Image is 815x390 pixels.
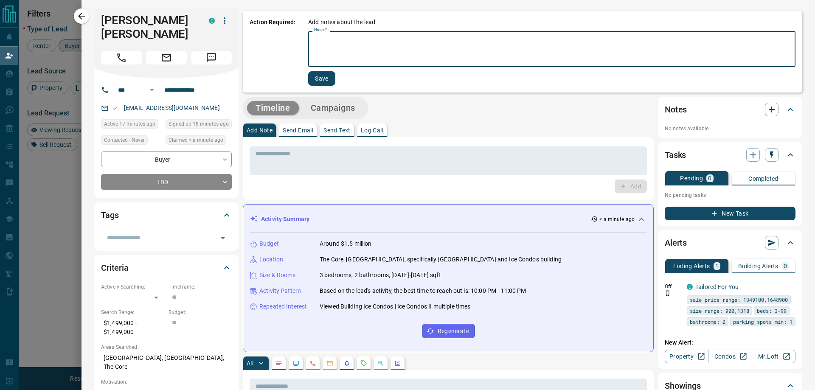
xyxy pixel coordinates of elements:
p: Action Required: [250,18,295,86]
h2: Tasks [665,148,686,162]
span: Email [146,51,187,65]
button: Campaigns [302,101,364,115]
svg: Email Valid [112,105,118,111]
p: Viewed Building Ice Condos | Ice Condos II multiple times [320,302,471,311]
span: Active 17 minutes ago [104,120,155,128]
button: Regenerate [422,324,475,338]
span: Claimed < a minute ago [169,136,223,144]
svg: Calls [309,360,316,367]
p: 0 [784,263,787,269]
span: bathrooms: 2 [690,317,725,326]
svg: Agent Actions [394,360,401,367]
p: $1,499,000 - $1,499,000 [101,316,164,339]
svg: Lead Browsing Activity [292,360,299,367]
p: No pending tasks [665,189,795,202]
h2: Alerts [665,236,687,250]
p: [GEOGRAPHIC_DATA], [GEOGRAPHIC_DATA], The Core [101,351,232,374]
p: Pending [680,175,703,181]
h2: Notes [665,103,687,116]
p: Add notes about the lead [308,18,375,27]
label: Notes [314,27,327,33]
span: Contacted - Never [104,136,145,144]
p: Size & Rooms [259,271,296,280]
div: condos.ca [687,284,693,290]
p: Budget [259,239,279,248]
p: < a minute ago [599,216,635,223]
svg: Listing Alerts [343,360,350,367]
div: Alerts [665,233,795,253]
p: Areas Searched: [101,343,232,351]
div: Mon Sep 15 2025 [101,119,161,131]
svg: Requests [360,360,367,367]
h2: Tags [101,208,118,222]
div: Buyer [101,152,232,167]
span: Signed up 18 minutes ago [169,120,229,128]
div: Tasks [665,145,795,165]
p: Based on the lead's activity, the best time to reach out is: 10:00 PM - 11:00 PM [320,286,526,295]
button: Save [308,71,335,86]
div: condos.ca [209,18,215,24]
span: beds: 3-99 [757,306,787,315]
a: Condos [708,350,752,363]
p: New Alert: [665,338,795,347]
p: All [247,360,253,366]
p: Add Note [247,127,273,133]
p: Listing Alerts [673,263,710,269]
p: Activity Pattern [259,286,301,295]
div: TBD [101,174,232,190]
p: Location [259,255,283,264]
p: Budget: [169,309,232,316]
svg: Opportunities [377,360,384,367]
p: Send Text [323,127,351,133]
span: sale price range: 1349100,1648900 [690,295,788,304]
span: parking spots min: 1 [733,317,793,326]
p: Activity Summary [261,215,309,224]
div: Criteria [101,258,232,278]
p: Off [665,283,682,290]
p: Repeated Interest [259,302,307,311]
h2: Criteria [101,261,129,275]
p: 1 [715,263,719,269]
span: size range: 900,1318 [690,306,749,315]
button: Timeline [247,101,299,115]
p: Log Call [361,127,383,133]
a: Tailored For You [695,283,739,290]
h1: [PERSON_NAME] [PERSON_NAME] [101,14,196,41]
svg: Emails [326,360,333,367]
svg: Push Notification Only [665,290,671,296]
p: Timeframe: [169,283,232,291]
div: Tags [101,205,232,225]
p: Completed [748,176,778,182]
span: Message [191,51,232,65]
p: Motivation: [101,378,232,386]
p: Actively Searching: [101,283,164,291]
a: Mr.Loft [752,350,795,363]
a: Property [665,350,708,363]
p: Building Alerts [738,263,778,269]
p: Send Email [283,127,313,133]
button: New Task [665,207,795,220]
div: Notes [665,99,795,120]
p: 3 bedrooms, 2 bathrooms, [DATE]-[DATE] sqft [320,271,441,280]
div: Mon Sep 15 2025 [166,135,232,147]
button: Open [147,85,157,95]
svg: Notes [275,360,282,367]
a: [EMAIL_ADDRESS][DOMAIN_NAME] [124,104,220,111]
button: Open [217,232,229,244]
p: Around $1.5 million [320,239,372,248]
p: No notes available [665,125,795,132]
span: Call [101,51,142,65]
p: 0 [708,175,711,181]
div: Activity Summary< a minute ago [250,211,646,227]
p: Search Range: [101,309,164,316]
div: Mon Sep 15 2025 [166,119,232,131]
p: The Core, [GEOGRAPHIC_DATA], specifically [GEOGRAPHIC_DATA] and Ice Condos building [320,255,562,264]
